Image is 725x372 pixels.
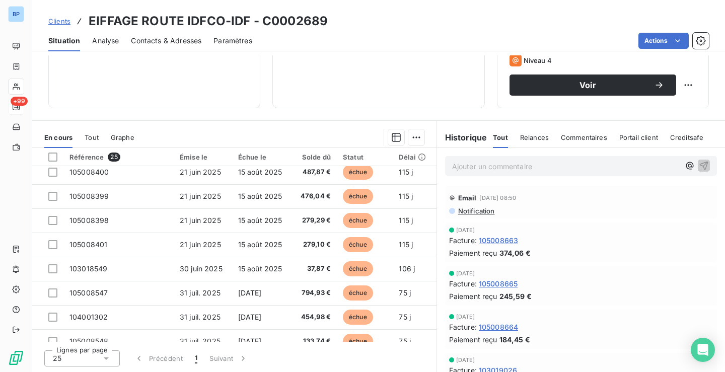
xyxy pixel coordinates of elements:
span: Notification [457,207,495,215]
span: 75 j [399,313,411,321]
span: 133,74 € [296,336,331,346]
span: 21 juin 2025 [180,168,221,176]
div: Solde dû [296,153,331,161]
span: 245,59 € [499,291,532,302]
img: Logo LeanPay [8,350,24,366]
span: 103018549 [69,264,107,273]
span: [DATE] [456,227,475,233]
span: [DATE] [238,337,262,345]
span: 105008664 [479,322,518,332]
div: BP [8,6,24,22]
button: 1 [189,348,203,369]
span: 106 j [399,264,415,273]
span: 794,93 € [296,288,331,298]
span: 279,29 € [296,215,331,226]
span: 104001302 [69,313,108,321]
span: 476,04 € [296,191,331,201]
h6: Historique [437,131,487,143]
button: Actions [638,33,689,49]
span: [DATE] [456,270,475,276]
span: Portail client [619,133,658,141]
span: +99 [11,97,28,106]
span: 30 juin 2025 [180,264,223,273]
span: 1 [195,353,197,363]
div: Émise le [180,153,226,161]
span: [DATE] [238,313,262,321]
span: [DATE] [456,357,475,363]
span: 184,45 € [499,334,530,345]
span: 105008401 [69,240,107,249]
h3: EIFFAGE ROUTE IDFCO-IDF - C0002689 [89,12,328,30]
span: 115 j [399,240,413,249]
span: 105008400 [69,168,109,176]
span: En cours [44,133,72,141]
span: [DATE] [456,314,475,320]
span: 25 [108,153,120,162]
div: Statut [343,153,387,161]
span: 105008398 [69,216,109,225]
span: 115 j [399,168,413,176]
span: 105008399 [69,192,109,200]
span: Email [458,194,477,202]
span: 15 août 2025 [238,264,282,273]
span: Niveau 4 [524,56,552,64]
span: échue [343,285,373,301]
span: Voir [522,81,654,89]
span: [DATE] [238,288,262,297]
span: échue [343,261,373,276]
span: 454,98 € [296,312,331,322]
span: 105008665 [479,278,518,289]
span: 21 juin 2025 [180,240,221,249]
span: Tout [493,133,508,141]
span: Commentaires [561,133,607,141]
button: Précédent [128,348,189,369]
span: échue [343,189,373,204]
span: échue [343,334,373,349]
span: Relances [520,133,549,141]
span: 105008547 [69,288,108,297]
span: Facture : [449,322,477,332]
span: échue [343,213,373,228]
span: Facture : [449,278,477,289]
span: 25 [53,353,61,363]
span: 15 août 2025 [238,168,282,176]
span: Paiement reçu [449,291,497,302]
span: Facture : [449,235,477,246]
span: 115 j [399,216,413,225]
span: 37,87 € [296,264,331,274]
span: 31 juil. 2025 [180,313,221,321]
span: 31 juil. 2025 [180,337,221,345]
span: 15 août 2025 [238,216,282,225]
span: Contacts & Adresses [131,36,201,46]
a: Clients [48,16,70,26]
span: 31 juil. 2025 [180,288,221,297]
span: 487,87 € [296,167,331,177]
span: 15 août 2025 [238,240,282,249]
span: Situation [48,36,80,46]
div: Référence [69,153,168,162]
span: 21 juin 2025 [180,216,221,225]
div: Échue le [238,153,284,161]
span: 105008663 [479,235,518,246]
span: échue [343,165,373,180]
span: Creditsafe [670,133,704,141]
span: 105008548 [69,337,108,345]
button: Voir [510,75,676,96]
span: Paiement reçu [449,334,497,345]
div: Open Intercom Messenger [691,338,715,362]
span: échue [343,310,373,325]
span: 75 j [399,288,411,297]
span: échue [343,237,373,252]
button: Suivant [203,348,254,369]
span: Clients [48,17,70,25]
span: 15 août 2025 [238,192,282,200]
span: Tout [85,133,99,141]
span: 21 juin 2025 [180,192,221,200]
span: Graphe [111,133,134,141]
span: 374,06 € [499,248,531,258]
span: 279,10 € [296,240,331,250]
span: 75 j [399,337,411,345]
span: 115 j [399,192,413,200]
span: Paramètres [213,36,252,46]
span: Paiement reçu [449,248,497,258]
